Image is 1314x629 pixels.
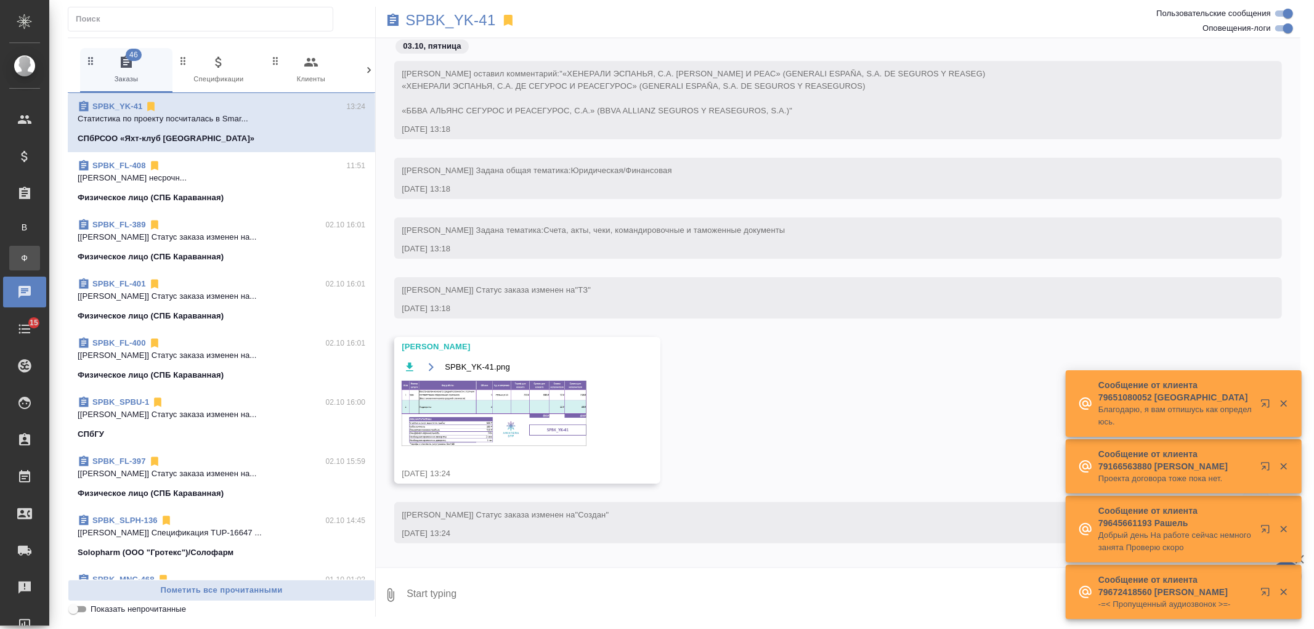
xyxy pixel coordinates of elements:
[68,580,375,601] button: Пометить все прочитанными
[326,278,366,290] p: 02.10 16:01
[362,55,445,85] span: Входящие
[85,55,97,67] svg: Зажми и перетащи, чтобы поменять порядок вкладок
[402,69,985,115] span: "«ХЕНЕРАЛИ ЭСПАНЬЯ, С.А. [PERSON_NAME] И РЕАС» (GENERALI ESPAÑA, S.A. DE SEGUROS Y REASEG) «ХЕНЕР...
[145,100,157,113] svg: Отписаться
[1253,391,1283,421] button: Открыть в новой вкладке
[543,225,785,235] span: Счета, акты, чеки, командировочные и таможенные документы
[92,102,142,111] a: SPBK_YK-41
[405,14,495,26] a: SPBK_YK-41
[78,290,365,302] p: [[PERSON_NAME]] Статус заказа изменен на...
[326,219,366,231] p: 02.10 16:01
[1253,580,1283,609] button: Открыть в новой вкладке
[1098,404,1252,428] p: Благодарю, я вам отпишусь как определюсь.
[347,160,366,172] p: 11:51
[402,359,417,375] button: Download
[68,566,375,628] div: SPBK_MNC-46801.10 01:02[Бот] Спецификация Т2-21943 созданаООО "МЕРКАТУС НОВА КОМПАНИ"12
[76,10,333,28] input: Поиск
[177,55,189,67] svg: Зажми и перетащи, чтобы поменять порядок вкладок
[78,172,365,184] p: [[PERSON_NAME] несрочн...
[78,132,254,145] p: СПбРСОО «Яхт-клуб [GEOGRAPHIC_DATA]»
[402,285,591,294] span: [[PERSON_NAME]] Статус заказа изменен на
[92,457,146,466] a: SPBK_FL-397
[1271,586,1296,598] button: Закрыть
[402,341,617,353] div: [PERSON_NAME]
[152,396,164,408] svg: Отписаться
[326,574,366,586] p: 01.10 01:02
[571,166,672,175] span: Юридическая/Финансовая
[1271,398,1296,409] button: Закрыть
[15,252,34,264] span: Ф
[403,40,461,52] p: 03.10, пятница
[78,408,365,421] p: [[PERSON_NAME]] Статус заказа изменен на...
[68,211,375,270] div: SPBK_FL-38902.10 16:01[[PERSON_NAME]] Статус заказа изменен на...Физическое лицо (СПБ Караванная)
[575,510,609,519] span: "Создан"
[78,231,365,243] p: [[PERSON_NAME]] Статус заказа изменен на...
[68,330,375,389] div: SPBK_FL-40002.10 16:01[[PERSON_NAME]] Статус заказа изменен на...Физическое лицо (СПБ Караванная)
[1098,598,1252,611] p: -=< Пропущенный аудиозвонок >=-
[326,455,366,468] p: 02.10 15:59
[92,220,146,229] a: SPBK_FL-389
[402,225,785,235] span: [[PERSON_NAME]] Задана тематика:
[68,93,375,152] div: SPBK_YK-4113:24Cтатистика по проекту посчиталась в Smar...СПбРСОО «Яхт-клуб [GEOGRAPHIC_DATA]»
[126,49,142,61] span: 46
[78,113,365,125] p: Cтатистика по проекту посчиталась в Smar...
[92,338,146,347] a: SPBK_FL-400
[148,278,161,290] svg: Отписаться
[78,192,224,204] p: Физическое лицо (СПБ Караванная)
[326,396,366,408] p: 02.10 16:00
[402,527,1239,540] div: [DATE] 13:24
[148,160,161,172] svg: Отписаться
[68,507,375,566] div: SPBK_SLPH-13602.10 14:45[[PERSON_NAME]] Спецификация TUP-16647 ...Solopharm (ООО "Гротекс")/Солофарм
[402,468,617,480] div: [DATE] 13:24
[78,546,233,559] p: Solopharm (ООО "Гротекс")/Солофарм
[326,337,366,349] p: 02.10 16:01
[402,302,1239,315] div: [DATE] 13:18
[78,487,224,500] p: Физическое лицо (СПБ Караванная)
[85,55,168,85] span: Заказы
[148,219,161,231] svg: Отписаться
[9,246,40,270] a: Ф
[362,55,374,67] svg: Зажми и перетащи, чтобы поменять порядок вкладок
[148,337,161,349] svg: Отписаться
[91,603,186,615] span: Показать непрочитанные
[402,381,586,446] img: SPBK_YK-41.png
[347,100,366,113] p: 13:24
[15,221,34,233] span: В
[22,317,46,329] span: 15
[92,575,155,584] a: SPBK_MNC-468
[92,279,146,288] a: SPBK_FL-401
[1098,379,1252,404] p: Сообщение от клиента 79651080052 [GEOGRAPHIC_DATA]
[68,270,375,330] div: SPBK_FL-40102.10 16:01[[PERSON_NAME]] Статус заказа изменен на...Физическое лицо (СПБ Караванная)
[75,583,368,598] span: Пометить все прочитанными
[157,574,169,586] svg: Отписаться
[402,243,1239,255] div: [DATE] 13:18
[270,55,352,85] span: Клиенты
[78,251,224,263] p: Физическое лицо (СПБ Караванная)
[78,527,365,539] p: [[PERSON_NAME]] Спецификация TUP-16647 ...
[1253,454,1283,484] button: Открыть в новой вкладке
[402,510,609,519] span: [[PERSON_NAME]] Статус заказа изменен на
[3,314,46,344] a: 15
[78,428,104,440] p: СПбГУ
[1271,461,1296,472] button: Закрыть
[1098,473,1252,485] p: Проекта договора тоже пока нет.
[1098,529,1252,554] p: Добрый день На работе сейчас немного занята Проверю скоро
[402,166,672,175] span: [[PERSON_NAME]] Задана общая тематика:
[68,448,375,507] div: SPBK_FL-39702.10 15:59[[PERSON_NAME]] Статус заказа изменен на...Физическое лицо (СПБ Караванная)
[445,361,510,373] span: SPBK_YK-41.png
[1098,505,1252,529] p: Сообщение от клиента 79645661193 Рашель
[78,468,365,480] p: [[PERSON_NAME]] Статус заказа изменен на...
[78,349,365,362] p: [[PERSON_NAME]] Статус заказа изменен на...
[575,285,591,294] span: "ТЗ"
[148,455,161,468] svg: Отписаться
[68,389,375,448] div: SPBK_SPBU-102.10 16:00[[PERSON_NAME]] Статус заказа изменен на...СПбГУ
[78,310,224,322] p: Физическое лицо (СПБ Караванная)
[326,514,366,527] p: 02.10 14:45
[92,516,158,525] a: SPBK_SLPH-136
[1098,448,1252,473] p: Сообщение от клиента 79166563880 [PERSON_NAME]
[9,215,40,240] a: В
[92,161,146,170] a: SPBK_FL-408
[177,55,260,85] span: Спецификации
[78,369,224,381] p: Физическое лицо (СПБ Караванная)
